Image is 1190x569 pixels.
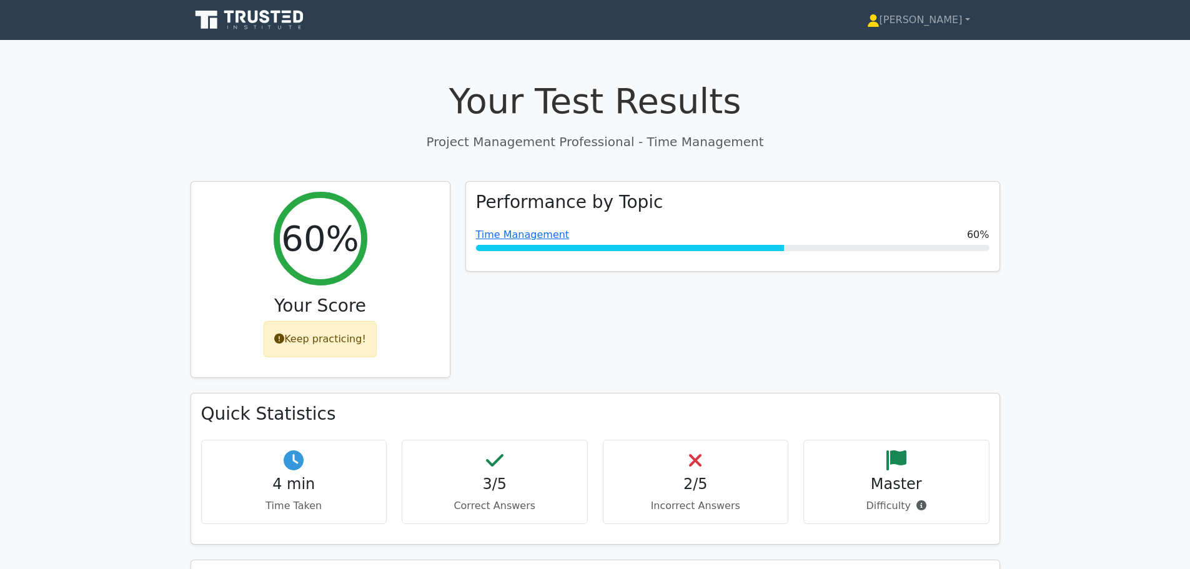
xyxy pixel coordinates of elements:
[212,498,377,513] p: Time Taken
[191,132,1000,151] p: Project Management Professional - Time Management
[613,498,778,513] p: Incorrect Answers
[191,80,1000,122] h1: Your Test Results
[613,475,778,493] h4: 2/5
[476,192,663,213] h3: Performance by Topic
[281,217,359,259] h2: 60%
[201,295,440,317] h3: Your Score
[264,321,377,357] div: Keep practicing!
[476,229,570,240] a: Time Management
[212,475,377,493] h4: 4 min
[412,475,577,493] h4: 3/5
[412,498,577,513] p: Correct Answers
[814,498,979,513] p: Difficulty
[837,7,1000,32] a: [PERSON_NAME]
[814,475,979,493] h4: Master
[967,227,989,242] span: 60%
[201,403,989,425] h3: Quick Statistics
